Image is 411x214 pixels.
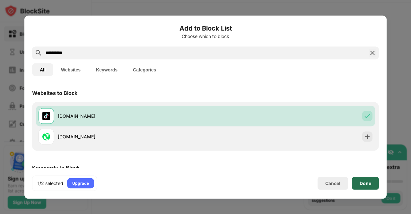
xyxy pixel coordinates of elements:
[42,133,50,140] img: favicons
[38,180,63,186] div: 1/2 selected
[72,180,89,186] div: Upgrade
[360,181,371,186] div: Done
[35,49,42,57] img: search.svg
[53,63,88,76] button: Websites
[42,112,50,120] img: favicons
[369,49,376,57] img: search-close
[32,164,80,171] div: Keywords to Block
[325,181,340,186] div: Cancel
[58,133,205,140] div: [DOMAIN_NAME]
[88,63,125,76] button: Keywords
[32,63,53,76] button: All
[32,89,77,96] div: Websites to Block
[32,33,379,39] div: Choose which to block
[58,113,205,119] div: [DOMAIN_NAME]
[125,63,164,76] button: Categories
[32,23,379,33] h6: Add to Block List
